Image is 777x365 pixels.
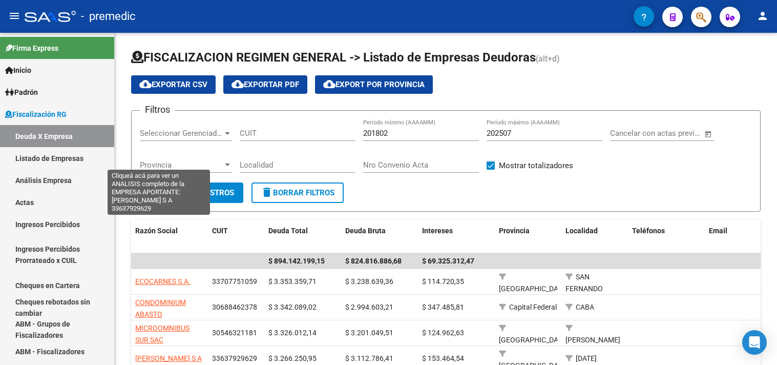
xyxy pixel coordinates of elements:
span: Exportar CSV [139,80,207,89]
span: [PERSON_NAME] [565,336,620,344]
button: Buscar Registros [140,182,243,203]
span: Export por Provincia [323,80,425,89]
span: Buscar Registros [149,188,234,197]
button: Borrar Filtros [251,182,344,203]
span: Exportar PDF [232,80,299,89]
span: [PERSON_NAME] S A [135,354,202,362]
mat-icon: cloud_download [323,78,335,90]
span: $ 3.342.089,02 [268,303,317,311]
span: Intereses [422,227,453,235]
span: (alt+d) [536,54,560,64]
button: Exportar PDF [223,75,307,94]
mat-icon: cloud_download [232,78,244,90]
span: $ 3.238.639,36 [345,277,393,286]
datatable-header-cell: Razón Social [131,220,208,254]
mat-icon: search [149,186,161,198]
h3: Filtros [140,103,175,117]
span: 30688462378 [212,303,257,311]
span: Localidad [565,227,598,235]
datatable-header-cell: CUIT [208,220,264,254]
span: Deuda Bruta [345,227,386,235]
span: $ 3.326.012,14 [268,329,317,337]
span: $ 69.325.312,47 [422,257,474,265]
datatable-header-cell: Deuda Bruta [341,220,418,254]
span: $ 3.266.250,95 [268,354,317,362]
span: Fiscalización RG [5,109,67,120]
span: FISCALIZACION REGIMEN GENERAL -> Listado de Empresas Deudoras [131,50,536,65]
span: $ 2.994.603,21 [345,303,393,311]
span: Seleccionar Gerenciador [140,129,223,138]
span: Provincia [140,160,223,170]
mat-icon: menu [8,10,20,22]
span: Razón Social [135,227,178,235]
span: [GEOGRAPHIC_DATA] [499,336,568,344]
span: CABA [576,303,594,311]
span: 33637929629 [212,354,257,362]
span: Email [709,227,727,235]
span: [GEOGRAPHIC_DATA] [499,285,568,293]
span: - premedic [81,5,136,28]
span: $ 153.464,54 [422,354,464,362]
mat-icon: delete [261,186,273,198]
datatable-header-cell: Provincia [495,220,561,254]
span: 30546321181 [212,329,257,337]
span: $ 3.201.049,51 [345,329,393,337]
span: $ 3.353.359,71 [268,277,317,286]
span: Firma Express [5,43,58,54]
div: Open Intercom Messenger [742,330,767,355]
span: Borrar Filtros [261,188,334,197]
span: CONDOMINIUM ABASTO [GEOGRAPHIC_DATA] S A [135,298,204,341]
span: ECOCARNES S.A. [135,277,191,286]
datatable-header-cell: Localidad [561,220,628,254]
span: $ 824.816.886,68 [345,257,402,265]
span: $ 894.142.199,15 [268,257,325,265]
span: Teléfonos [632,227,665,235]
button: Export por Provincia [315,75,433,94]
span: Deuda Total [268,227,308,235]
span: Provincia [499,227,530,235]
span: $ 114.720,35 [422,277,464,286]
span: $ 3.112.786,41 [345,354,393,362]
span: $ 124.962,63 [422,329,464,337]
button: Open calendar [702,128,714,140]
span: $ 347.485,81 [422,303,464,311]
span: Capital Federal [509,303,557,311]
button: Exportar CSV [131,75,216,94]
span: 33707751059 [212,277,257,286]
span: Mostrar totalizadores [499,159,573,172]
span: Padrón [5,87,38,98]
span: [DATE] [576,354,597,362]
span: CUIT [212,227,228,235]
datatable-header-cell: Intereses [418,220,495,254]
mat-icon: person [757,10,769,22]
mat-icon: cloud_download [139,78,152,90]
datatable-header-cell: Deuda Total [264,220,341,254]
span: MICROOMNIBUS SUR SAC [135,324,190,344]
datatable-header-cell: Teléfonos [628,220,705,254]
span: Inicio [5,65,31,76]
span: SAN FERNANDO [565,273,603,293]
